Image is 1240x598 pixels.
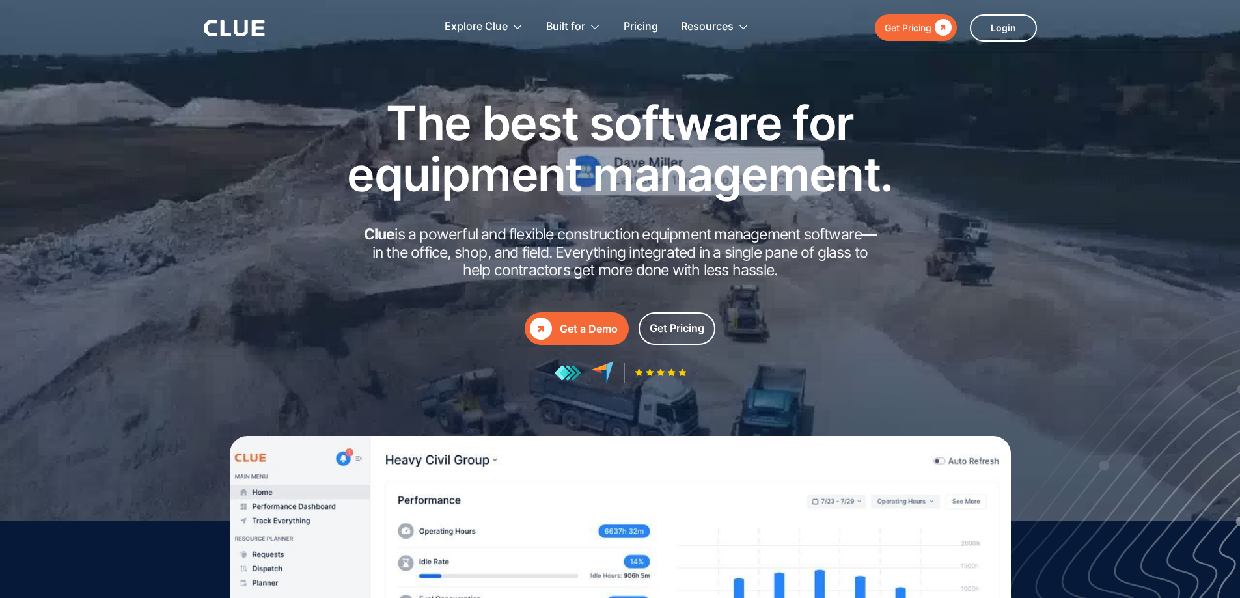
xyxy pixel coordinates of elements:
div: Explore Clue [445,7,508,48]
a: Pricing [624,7,658,48]
div: Resources [681,7,749,48]
div:  [931,20,952,36]
strong: Clue [364,225,395,243]
img: reviews at capterra [591,361,614,384]
div: Resources [681,7,734,48]
div:  [530,318,552,340]
div: Built for [546,7,601,48]
a: Get Pricing [639,312,715,345]
h2: is a powerful and flexible construction equipment management software in the office, shop, and fi... [360,226,881,280]
a: Login [970,14,1037,42]
div: Built for [546,7,585,48]
div: Explore Clue [445,7,523,48]
div: Get Pricing [885,20,931,36]
a: Get Pricing [875,14,957,41]
div: Get Pricing [650,320,704,336]
img: Five-star rating icon [635,368,687,377]
a: Get a Demo [525,312,629,345]
h1: The best software for equipment management. [327,97,913,200]
div: Get a Demo [560,321,618,337]
strong: — [862,225,876,243]
img: reviews at getapp [554,364,581,381]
